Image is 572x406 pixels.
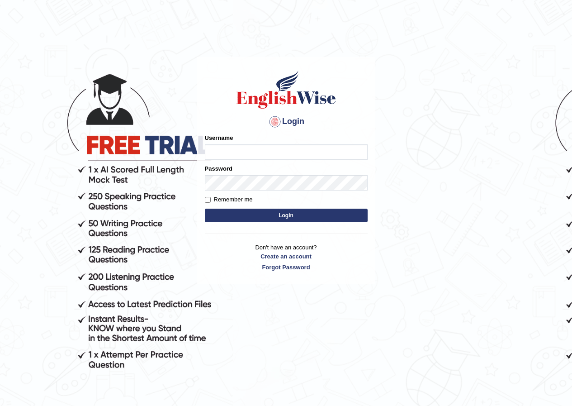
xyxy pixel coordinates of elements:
[205,243,368,271] p: Don't have an account?
[205,197,211,203] input: Remember me
[205,115,368,129] h4: Login
[205,209,368,222] button: Login
[205,134,233,142] label: Username
[235,69,338,110] img: Logo of English Wise sign in for intelligent practice with AI
[205,263,368,272] a: Forgot Password
[205,252,368,261] a: Create an account
[205,195,253,204] label: Remember me
[205,164,232,173] label: Password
